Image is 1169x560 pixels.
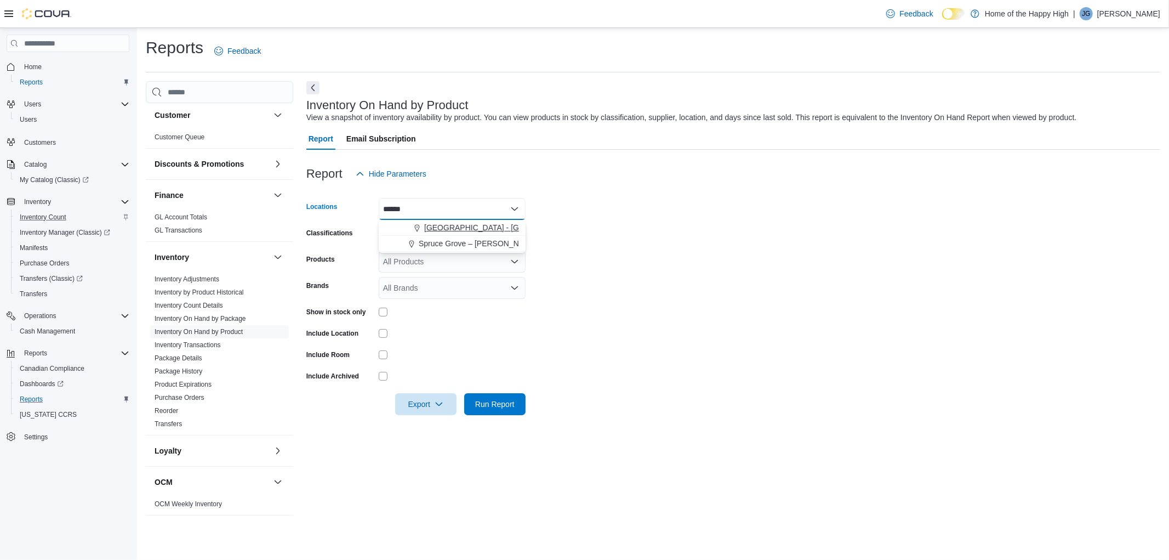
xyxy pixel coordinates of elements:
button: Home [2,59,134,75]
a: Inventory Transactions [155,341,221,349]
span: Purchase Orders [155,393,204,402]
span: JG [1082,7,1090,20]
button: Reports [11,392,134,407]
h1: Reports [146,37,203,59]
button: Finance [271,189,284,202]
a: Customer Queue [155,133,204,141]
a: My Catalog (Classic) [15,173,93,186]
button: Inventory [271,251,284,264]
span: Purchase Orders [15,257,129,270]
a: Transfers (Classic) [15,272,87,285]
span: Catalog [20,158,129,171]
a: OCM Weekly Inventory [155,500,222,508]
button: Customers [2,134,134,150]
span: Transfers [20,290,47,298]
span: Feedback [899,8,933,19]
span: [US_STATE] CCRS [20,410,77,419]
span: Reports [15,76,129,89]
span: Reports [20,395,43,404]
span: Operations [20,309,129,323]
button: OCM [155,477,269,488]
p: [PERSON_NAME] [1097,7,1160,20]
h3: Finance [155,190,184,201]
button: Customer [271,109,284,122]
div: Choose from the following options [379,220,526,252]
div: Finance [146,211,293,241]
a: GL Account Totals [155,213,207,221]
span: Settings [20,430,129,444]
button: Users [2,97,134,112]
span: My Catalog (Classic) [20,176,89,184]
p: Home of the Happy High [985,7,1069,20]
span: Inventory by Product Historical [155,288,244,297]
button: [US_STATE] CCRS [11,407,134,422]
span: Transfers (Classic) [20,274,83,283]
span: Inventory Transactions [155,341,221,349]
a: Reports [15,393,47,406]
span: GL Transactions [155,226,202,235]
button: OCM [271,476,284,489]
button: Discounts & Promotions [155,159,269,169]
span: Operations [24,312,56,320]
span: Transfers (Classic) [15,272,129,285]
a: Transfers [155,420,182,428]
span: Inventory [24,197,51,206]
h3: Inventory [155,252,189,263]
button: Settings [2,429,134,445]
div: Customer [146,131,293,148]
span: Dashboards [15,377,129,391]
p: | [1073,7,1075,20]
button: Manifests [11,240,134,256]
span: Package Details [155,354,202,363]
a: Customers [20,136,60,149]
span: Feedback [227,46,261,56]
span: Hide Parameters [369,168,426,179]
span: Home [20,60,129,73]
label: Brands [306,281,329,290]
span: Reports [15,393,129,406]
a: Home [20,60,46,73]
button: Reports [20,347,52,360]
span: Inventory On Hand by Product [155,327,243,336]
button: Open list of options [510,257,519,266]
button: Inventory [2,194,134,210]
span: Home [24,63,42,71]
span: OCM Weekly Inventory [155,500,222,508]
h3: OCM [155,477,173,488]
a: Manifests [15,241,52,254]
h3: Report [306,167,343,180]
a: Feedback [210,40,265,62]
button: Purchase Orders [11,256,134,271]
label: Show in stock only [306,308,366,316]
a: Reports [15,76,47,89]
button: Customer [155,110,269,121]
button: Finance [155,190,269,201]
a: Product Expirations [155,381,212,388]
span: Manifests [15,241,129,254]
button: Users [11,112,134,127]
span: Customers [24,138,56,147]
button: Inventory [155,252,269,263]
a: Canadian Compliance [15,362,89,375]
a: Inventory Adjustments [155,275,219,283]
button: Run Report [464,393,526,415]
span: Inventory Manager (Classic) [20,228,110,237]
h3: Loyalty [155,445,181,456]
a: My Catalog (Classic) [11,172,134,188]
button: Inventory Count [11,210,134,225]
span: Product Expirations [155,380,212,389]
button: [GEOGRAPHIC_DATA] - [GEOGRAPHIC_DATA] - Fire & Flower [379,220,526,236]
span: Inventory Manager (Classic) [15,226,129,239]
button: Operations [2,308,134,324]
nav: Complex example [7,54,129,473]
label: Include Location [306,329,358,338]
button: Hide Parameters [351,163,431,185]
button: Open list of options [510,284,519,292]
button: Canadian Compliance [11,361,134,376]
button: Export [395,393,457,415]
span: Inventory [20,195,129,208]
span: Transfers [155,420,182,428]
h3: Customer [155,110,190,121]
